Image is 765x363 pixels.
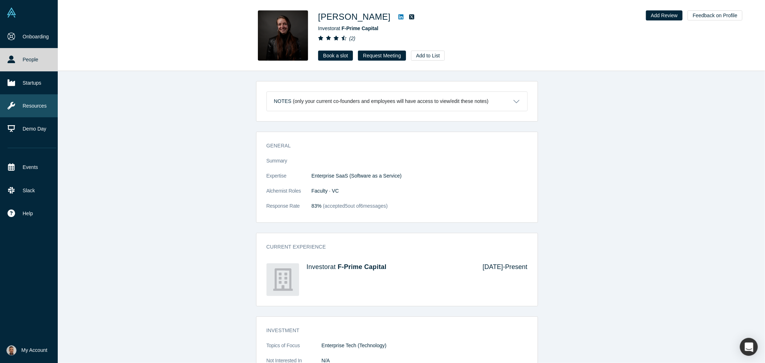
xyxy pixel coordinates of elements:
img: Dilip Mohapatra's Account [6,345,16,355]
span: Enterprise SaaS (Software as a Service) [312,173,402,179]
span: Help [23,210,33,217]
span: (accepted 5 out of 6 messages) [322,203,388,209]
span: 83% [312,203,322,209]
h4: Investor at [307,263,473,271]
button: Add to List [411,51,445,61]
button: Notes (only your current co-founders and employees will have access to view/edit these notes) [267,92,527,111]
p: (only your current co-founders and employees will have access to view/edit these notes) [293,98,489,104]
button: Feedback on Profile [688,10,742,20]
dt: Expertise [266,172,312,187]
h1: [PERSON_NAME] [318,10,391,23]
dt: Summary [266,157,312,172]
dt: Alchemist Roles [266,187,312,202]
h3: General [266,142,518,150]
h3: Investment [266,327,518,334]
a: Book a slot [318,51,353,61]
a: F-Prime Capital [338,263,387,270]
dt: Topics of Focus [266,342,322,357]
button: Request Meeting [358,51,406,61]
span: Investor at [318,25,378,31]
img: F-Prime Capital's Logo [266,263,299,296]
button: Add Review [646,10,683,20]
dt: Response Rate [266,202,312,217]
h3: Current Experience [266,243,518,251]
span: Enterprise Tech (Technology) [322,343,387,348]
div: [DATE] - Present [473,263,528,296]
img: Alchemist Vault Logo [6,8,16,18]
a: F-Prime Capital [341,25,378,31]
button: My Account [6,345,47,355]
i: ( 2 ) [349,36,355,41]
img: Betsy Mulé's Profile Image [258,10,308,61]
span: My Account [22,346,47,354]
dd: Faculty · VC [312,187,528,195]
h3: Notes [274,98,292,105]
